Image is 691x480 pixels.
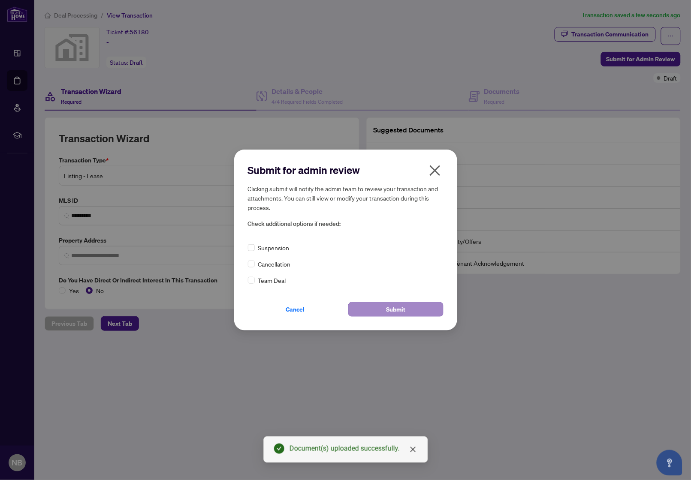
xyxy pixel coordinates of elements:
[258,259,291,269] span: Cancellation
[657,450,682,476] button: Open asap
[248,163,444,177] h2: Submit for admin review
[248,219,444,229] span: Check additional options if needed:
[286,303,305,316] span: Cancel
[386,303,405,316] span: Submit
[410,446,416,453] span: close
[274,444,284,454] span: check-circle
[248,184,444,212] h5: Clicking submit will notify the admin team to review your transaction and attachments. You can st...
[348,302,444,317] button: Submit
[258,276,286,285] span: Team Deal
[290,444,417,454] div: Document(s) uploaded successfully.
[248,302,343,317] button: Cancel
[428,164,442,177] span: close
[408,445,418,454] a: Close
[258,243,290,252] span: Suspension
